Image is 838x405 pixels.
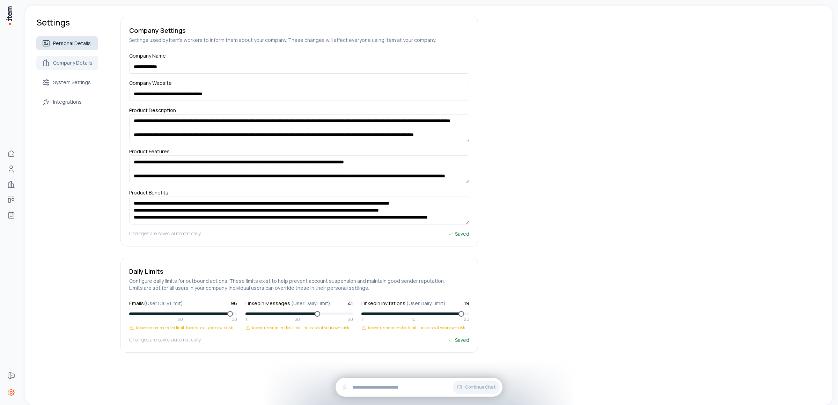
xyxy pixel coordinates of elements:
span: 10 [411,317,416,322]
h5: Daily Limits [129,266,469,276]
span: Above recommended limit. Increase at your own risk. [135,325,234,331]
h5: Changes are saved automatically [129,336,201,344]
a: Settings [4,385,18,399]
h5: Configure daily limits for outbound actions. These limits exist to help prevent account suspensio... [129,278,469,292]
img: Item Brain Logo [6,6,13,25]
a: Company Details [36,56,98,70]
span: Company Details [53,59,93,66]
a: Deals [4,193,18,207]
span: Continue Chat [465,384,495,390]
h1: Settings [36,17,98,28]
span: 60 [347,317,353,322]
span: Integrations [53,98,82,105]
a: People [4,162,18,176]
span: 20 [464,317,469,322]
label: LinkedIn Invitations [361,300,446,307]
button: Continue Chat [453,381,500,394]
label: Product Benefits [129,189,168,199]
a: Home [4,147,18,161]
span: (User Daily Limit) [291,300,330,307]
a: Agents [4,208,18,222]
label: Product Description [129,107,176,116]
a: Companies [4,177,18,191]
div: Saved [448,336,469,344]
span: 30 [295,317,300,322]
span: 1 [361,317,363,322]
span: 41 [348,300,353,307]
a: Forms [4,369,18,383]
span: 50 [178,317,183,322]
span: 100 [230,317,237,322]
label: LinkedIn Messages [245,300,330,307]
a: Personal Details [36,36,98,50]
h5: Changes are saved automatically [129,230,201,238]
a: System Settings [36,75,98,89]
label: Company Name [129,52,166,62]
h5: Company Settings [129,25,469,35]
span: System Settings [53,79,91,86]
a: Integrations [36,95,98,109]
span: 1 [245,317,247,322]
div: Saved [448,230,469,238]
span: 96 [231,300,237,307]
label: Company Website [129,80,172,89]
span: 1 [129,317,131,322]
span: (User Daily Limit) [406,300,446,307]
span: Above recommended limit. Increase at your own risk. [368,325,466,331]
h5: Settings used by item's workers to inform them about your company. These changes will affect ever... [129,37,469,44]
label: Emails [129,300,183,307]
span: (User Daily Limit) [144,300,183,307]
div: Continue Chat [336,378,502,397]
label: Product Features [129,148,170,159]
span: 19 [464,300,469,307]
span: Above recommended limit. Increase at your own risk. [252,325,350,331]
span: Personal Details [53,40,91,47]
